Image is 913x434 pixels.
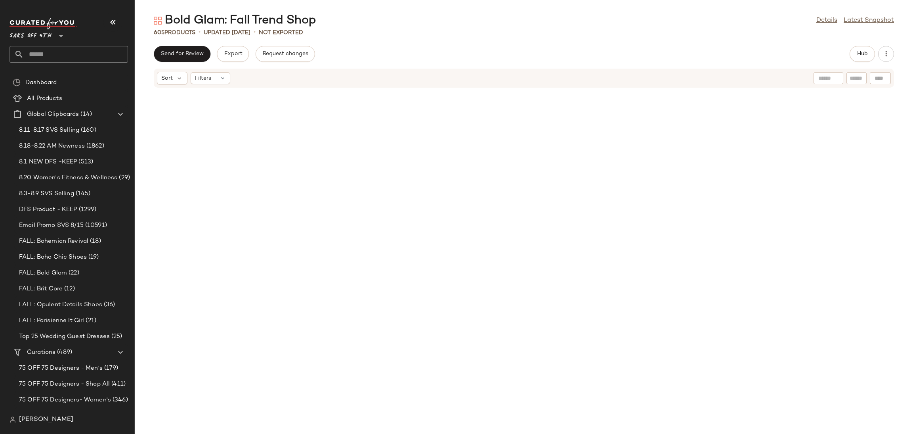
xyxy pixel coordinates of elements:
span: (160) [79,126,96,135]
span: (18) [88,237,101,246]
span: (10591) [84,221,107,230]
span: FALL: Bold Glam [19,269,67,278]
span: (21) [84,316,96,325]
span: Request changes [262,51,308,57]
span: (1299) [77,205,97,214]
span: Dashboard [25,78,57,87]
span: 8.20 Women's Fitness & Wellness [19,173,117,182]
span: Email Promo SVS 8/15 [19,221,84,230]
div: Products [154,29,195,37]
a: Latest Snapshot [844,16,894,25]
span: (25) [110,332,122,341]
span: DFS Product - KEEP [19,205,77,214]
button: Send for Review [154,46,210,62]
span: (14) [79,110,92,119]
img: svg%3e [10,417,16,423]
span: (29) [117,173,130,182]
p: updated [DATE] [204,29,250,37]
button: Request changes [256,46,315,62]
span: (513) [77,157,93,167]
span: 75 OFF 75 Designers- Women's [19,396,111,405]
span: (489) [55,348,72,357]
button: Export [217,46,249,62]
span: Saks OFF 5TH [10,27,52,41]
span: • [199,28,201,37]
span: (346) [111,396,128,405]
span: (22) [67,269,79,278]
span: 75 OFF 75 Designers - Shop All [19,380,110,389]
button: Hub [850,46,875,62]
span: 75 OFF 75 Designers - Men's [19,364,103,373]
span: (19) [87,253,99,262]
span: Hub [857,51,868,57]
span: • [254,28,256,37]
span: 8.18-8.22 AM Newness [19,142,85,151]
span: (12) [63,284,75,294]
span: (36) [102,300,115,309]
img: svg%3e [13,79,21,86]
span: Send for Review [160,51,204,57]
span: (411) [110,380,126,389]
span: FALL: Parisienne It Girl [19,316,84,325]
div: Bold Glam: Fall Trend Shop [154,13,316,29]
a: Details [816,16,837,25]
span: (179) [103,364,118,373]
span: FALL: Opulent Details Shoes [19,300,102,309]
span: Global Clipboards [27,110,79,119]
span: 8.1 NEW DFS -KEEP [19,157,77,167]
span: (1862) [85,142,104,151]
span: FALL: Brit Core [19,284,63,294]
span: FALL: Bohemian Revival [19,237,88,246]
span: (282) [114,411,130,421]
span: Export [223,51,242,57]
span: [PERSON_NAME] [19,415,73,424]
img: svg%3e [154,17,162,25]
span: Filters [195,74,211,83]
span: Top 25 Wedding Guest Dresses [19,332,110,341]
span: 605 [154,30,164,36]
img: cfy_white_logo.C9jOOHJF.svg [10,18,77,29]
p: Not Exported [259,29,303,37]
span: (145) [74,189,91,198]
span: All Products [27,94,62,103]
span: 80 designers up to 80% OFF: All [19,411,114,421]
span: 8.11-8.17 SVS Selling [19,126,79,135]
span: Curations [27,348,55,357]
span: 8.3-8.9 SVS Selling [19,189,74,198]
span: FALL: Boho Chic Shoes [19,253,87,262]
span: Sort [161,74,173,83]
